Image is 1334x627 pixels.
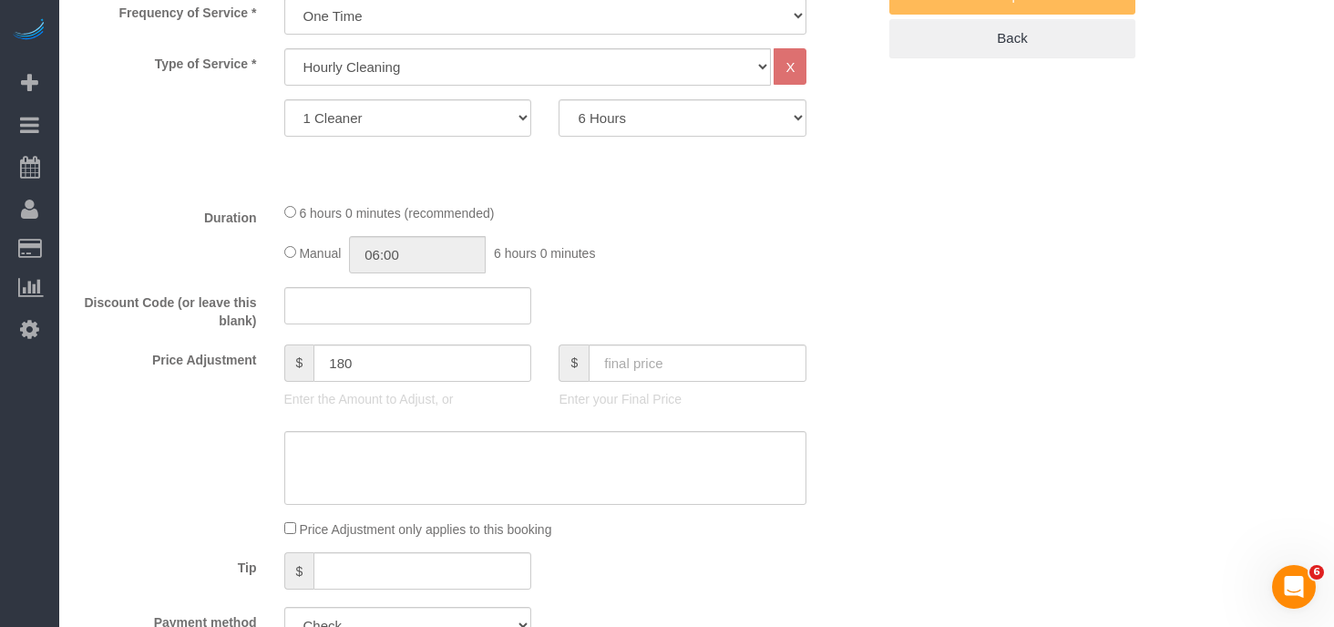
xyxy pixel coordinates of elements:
[299,206,494,221] span: 6 hours 0 minutes (recommended)
[299,246,341,261] span: Manual
[11,18,47,44] img: Automaid Logo
[1309,565,1324,580] span: 6
[1272,565,1316,609] iframe: Intercom live chat
[64,48,271,73] label: Type of Service *
[64,287,271,330] label: Discount Code (or leave this blank)
[889,19,1135,57] a: Back
[64,344,271,369] label: Price Adjustment
[284,344,314,382] span: $
[559,390,806,408] p: Enter your Final Price
[64,202,271,227] label: Duration
[589,344,806,382] input: final price
[494,246,595,261] span: 6 hours 0 minutes
[559,344,589,382] span: $
[299,522,551,537] span: Price Adjustment only applies to this booking
[64,552,271,577] label: Tip
[284,390,532,408] p: Enter the Amount to Adjust, or
[284,552,314,590] span: $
